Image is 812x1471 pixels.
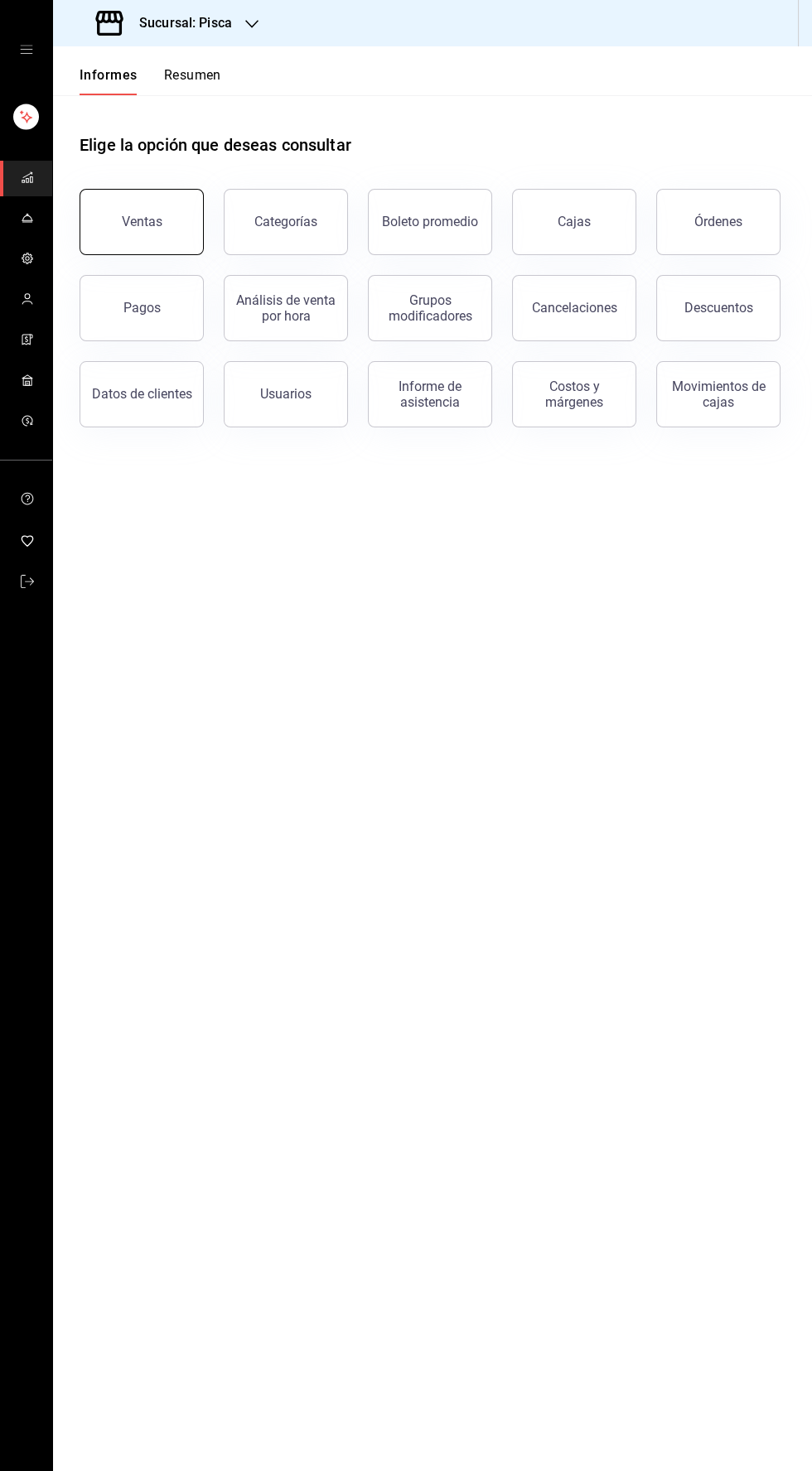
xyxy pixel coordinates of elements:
[122,214,162,229] font: Ventas
[123,300,161,316] font: Pagos
[512,361,636,427] button: Costos y márgenes
[382,214,478,229] font: Boleto promedio
[672,379,766,410] font: Movimientos de cajas
[656,189,781,255] button: Órdenes
[236,292,336,324] font: Análisis de venta por hora
[20,43,33,56] button: cajón abierto
[80,275,204,341] button: Pagos
[694,214,742,229] font: Órdenes
[368,189,492,255] button: Boleto promedio
[512,275,636,341] button: Cancelaciones
[139,15,232,31] font: Sucursal: Pisca
[558,214,591,229] font: Cajas
[80,135,351,155] font: Elige la opción que deseas consultar
[684,300,753,316] font: Descuentos
[224,275,348,341] button: Análisis de venta por hora
[389,292,472,324] font: Grupos modificadores
[656,275,781,341] button: Descuentos
[80,189,204,255] button: Ventas
[532,300,617,316] font: Cancelaciones
[80,67,138,83] font: Informes
[224,361,348,427] button: Usuarios
[368,275,492,341] button: Grupos modificadores
[80,66,221,95] div: pestañas de navegación
[399,379,462,410] font: Informe de asistencia
[260,386,312,402] font: Usuarios
[545,379,603,410] font: Costos y márgenes
[164,67,221,83] font: Resumen
[92,386,192,402] font: Datos de clientes
[368,361,492,427] button: Informe de asistencia
[80,361,204,427] button: Datos de clientes
[656,361,781,427] button: Movimientos de cajas
[254,214,317,229] font: Categorías
[224,189,348,255] button: Categorías
[512,189,636,255] button: Cajas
